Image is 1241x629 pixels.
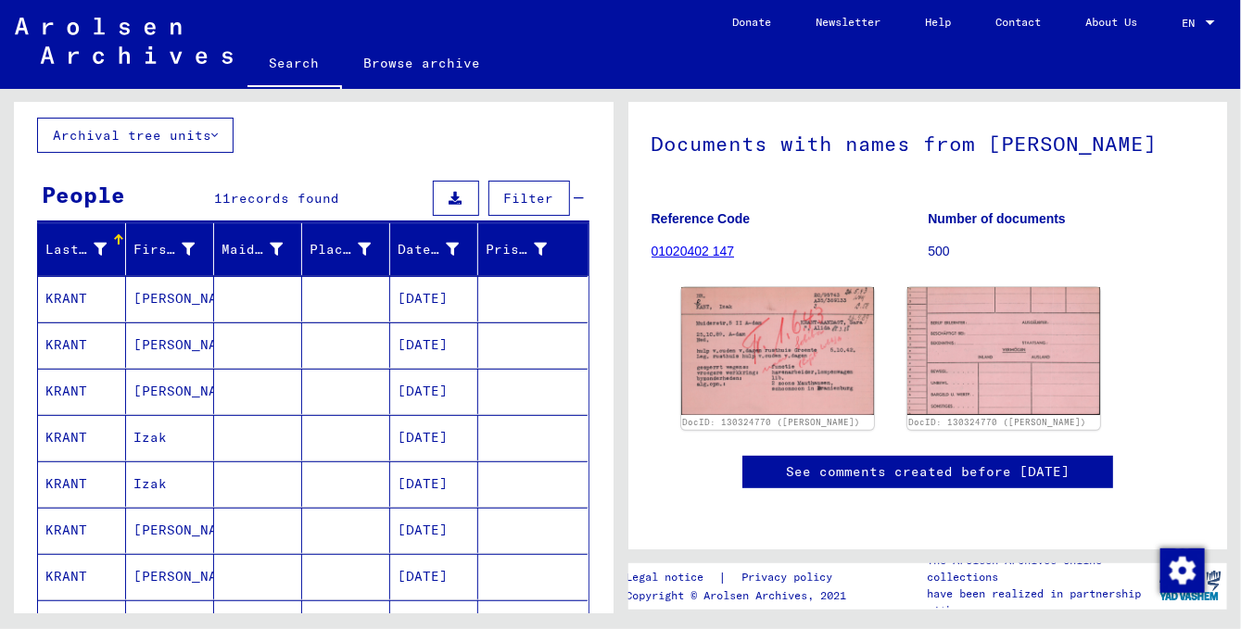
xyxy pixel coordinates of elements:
[390,223,478,275] mat-header-cell: Date of Birth
[126,461,214,507] mat-cell: Izak
[126,415,214,460] mat-cell: Izak
[38,415,126,460] mat-cell: KRANT
[38,461,126,507] mat-cell: KRANT
[222,240,283,259] div: Maiden Name
[310,234,394,264] div: Place of Birth
[126,369,214,414] mat-cell: [PERSON_NAME]
[342,41,503,85] a: Browse archive
[626,587,855,604] p: Copyright © Arolsen Archives, 2021
[398,234,482,264] div: Date of Birth
[38,223,126,275] mat-header-cell: Last Name
[928,211,1066,226] b: Number of documents
[927,552,1152,585] p: The Arolsen Archives online collections
[38,554,126,599] mat-cell: KRANT
[38,369,126,414] mat-cell: KRANT
[222,234,306,264] div: Maiden Name
[727,568,855,587] a: Privacy policy
[15,18,233,64] img: Arolsen_neg.svg
[214,190,231,207] span: 11
[38,322,126,368] mat-cell: KRANT
[907,287,1100,415] img: 002.jpg
[390,554,478,599] mat-cell: [DATE]
[504,190,554,207] span: Filter
[126,223,214,275] mat-header-cell: First Name
[652,211,751,226] b: Reference Code
[928,242,1204,261] p: 500
[126,554,214,599] mat-cell: [PERSON_NAME]
[390,322,478,368] mat-cell: [DATE]
[1160,548,1205,593] img: Change consent
[786,462,1070,482] a: See comments created before [DATE]
[37,118,234,153] button: Archival tree units
[927,585,1152,619] p: have been realized in partnership with
[126,322,214,368] mat-cell: [PERSON_NAME]
[310,240,371,259] div: Place of Birth
[390,461,478,507] mat-cell: [DATE]
[626,568,855,587] div: |
[681,287,874,415] img: 001.jpg
[390,276,478,321] mat-cell: [DATE]
[478,223,588,275] mat-header-cell: Prisoner #
[1156,562,1225,609] img: yv_logo.png
[38,508,126,553] mat-cell: KRANT
[390,369,478,414] mat-cell: [DATE]
[486,240,547,259] div: Prisoner #
[42,178,125,211] div: People
[247,41,342,89] a: Search
[652,101,1205,182] h1: Documents with names from [PERSON_NAME]
[126,508,214,553] mat-cell: [PERSON_NAME]
[652,244,735,258] a: 01020402 147
[133,240,195,259] div: First Name
[908,417,1086,427] a: DocID: 130324770 ([PERSON_NAME])
[214,223,302,275] mat-header-cell: Maiden Name
[45,234,130,264] div: Last Name
[486,234,570,264] div: Prisoner #
[398,240,459,259] div: Date of Birth
[126,276,214,321] mat-cell: [PERSON_NAME]
[488,181,570,216] button: Filter
[390,415,478,460] mat-cell: [DATE]
[231,190,339,207] span: records found
[302,223,390,275] mat-header-cell: Place of Birth
[1159,547,1204,592] div: Change consent
[626,568,718,587] a: Legal notice
[390,508,478,553] mat-cell: [DATE]
[133,234,218,264] div: First Name
[38,276,126,321] mat-cell: KRANT
[1182,17,1202,30] span: EN
[682,417,860,427] a: DocID: 130324770 ([PERSON_NAME])
[45,240,107,259] div: Last Name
